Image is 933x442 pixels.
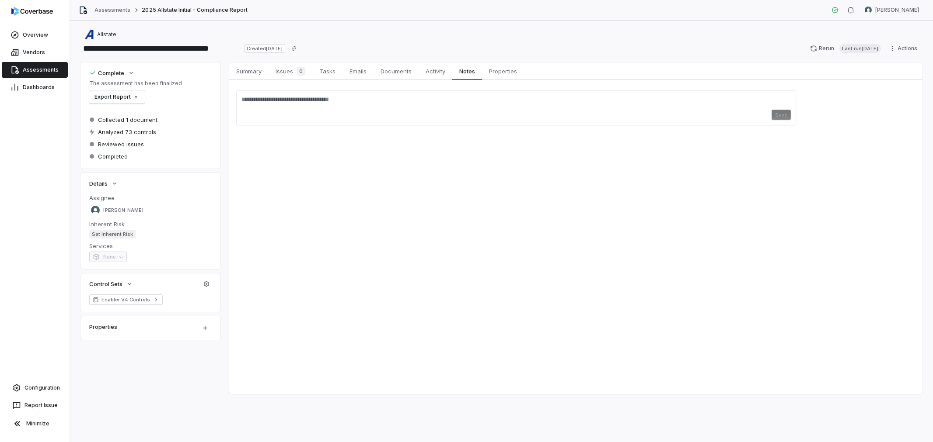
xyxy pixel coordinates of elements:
img: Nic Weilbacher avatar [865,7,872,14]
a: Configuration [3,380,66,396]
span: Completed [98,152,128,160]
span: Collected 1 document [98,116,157,124]
a: Assessments [94,7,130,14]
p: The assessment has been finalized [89,80,182,87]
button: Copy link [286,41,302,56]
span: Last run [DATE] [839,44,881,53]
span: Documents [377,66,415,77]
dt: Assignee [89,194,212,202]
span: Minimize [26,420,49,427]
span: Allstate [97,31,116,38]
span: Emails [346,66,370,77]
dt: Services [89,242,212,250]
span: Report Issue [24,402,58,409]
span: Tasks [316,66,339,77]
span: Reviewed issues [98,140,144,148]
button: Details [87,176,121,191]
a: Overview [2,27,68,43]
dt: Inherent Risk [89,220,212,228]
a: Vendors [2,45,68,60]
span: Vendors [23,49,45,56]
span: Created [DATE] [244,44,285,53]
button: Report Issue [3,397,66,413]
span: Summary [233,66,265,77]
button: Actions [886,42,923,55]
span: Notes [456,66,478,77]
button: Nic Weilbacher avatar[PERSON_NAME] [860,3,924,17]
button: Export Report [89,90,145,104]
div: Complete [89,69,124,77]
span: Overview [23,31,48,38]
a: Assessments [2,62,68,78]
span: Configuration [24,384,60,391]
span: [PERSON_NAME] [875,7,919,14]
span: Set Inherent Risk [89,230,136,238]
span: Properties [486,66,521,77]
span: Control Sets [89,280,122,288]
span: Enabler V4 Controls [101,296,150,303]
button: Complete [87,65,137,81]
span: Details [89,180,108,187]
span: Analyzed 73 controls [98,128,156,136]
a: Enabler V4 Controls [89,294,163,305]
span: 0 [297,67,305,76]
span: [PERSON_NAME] [103,207,143,214]
span: Activity [422,66,449,77]
img: Nic Weilbacher avatar [91,206,100,214]
button: Control Sets [87,276,136,292]
span: Assessments [23,66,59,73]
img: logo-D7KZi-bG.svg [11,7,53,16]
span: Issues [272,65,309,77]
button: https://allstate.com/Allstate [82,27,119,42]
span: 2025 Allstate Initial - Compliance Report [142,7,248,14]
button: RerunLast run[DATE] [805,42,886,55]
span: Dashboards [23,84,55,91]
a: Dashboards [2,79,68,95]
button: Minimize [3,415,66,432]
